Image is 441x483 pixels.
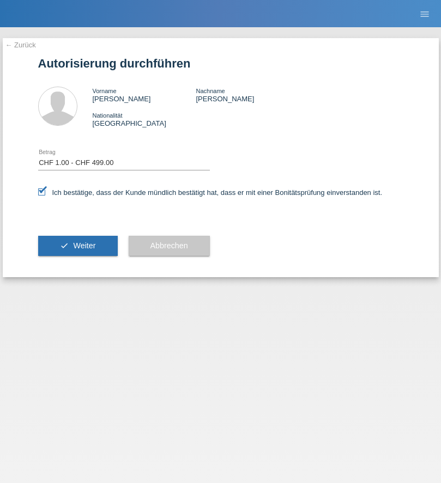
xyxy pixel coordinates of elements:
label: Ich bestätige, dass der Kunde mündlich bestätigt hat, dass er mit einer Bonitätsprüfung einversta... [38,188,383,197]
span: Nationalität [93,112,123,119]
button: check Weiter [38,236,118,256]
h1: Autorisierung durchführen [38,57,403,70]
i: check [60,241,69,250]
span: Nachname [196,88,225,94]
a: menu [414,10,436,17]
div: [GEOGRAPHIC_DATA] [93,111,196,127]
div: [PERSON_NAME] [93,87,196,103]
span: Vorname [93,88,117,94]
div: [PERSON_NAME] [196,87,299,103]
i: menu [419,9,430,20]
span: Abbrechen [150,241,188,250]
span: Weiter [73,241,95,250]
button: Abbrechen [129,236,210,256]
a: ← Zurück [5,41,36,49]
